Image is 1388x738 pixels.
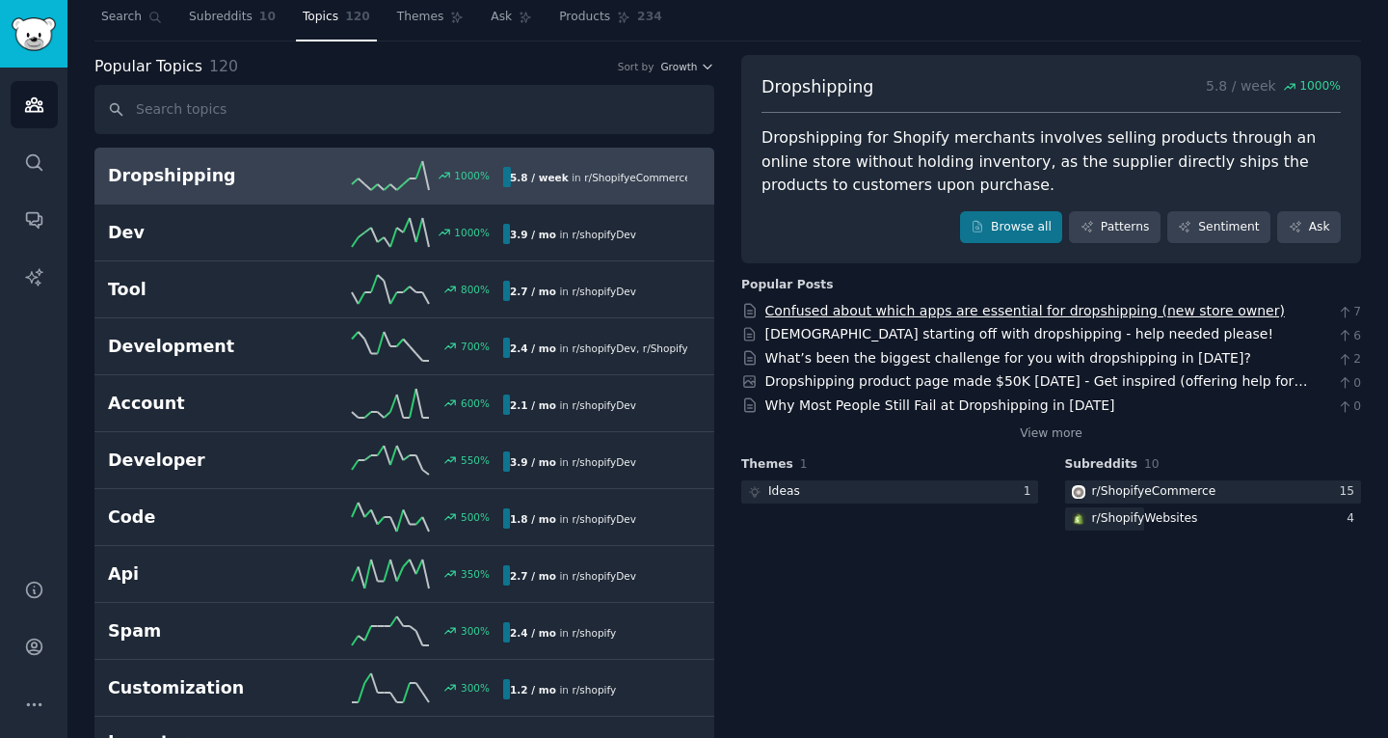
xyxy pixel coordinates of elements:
div: Dropshipping for Shopify merchants involves selling products through an online store without hold... [761,126,1341,198]
span: r/ shopifyDev [572,342,635,354]
div: in [503,224,643,244]
a: Dropshipping1000%5.8 / weekin r/ShopifyeCommerce [94,148,714,205]
span: 1000 % [1299,78,1341,96]
div: in [503,167,687,187]
span: 234 [637,9,662,26]
div: r/ ShopifyWebsites [1092,510,1198,528]
a: Dev1000%3.9 / moin r/shopifyDev [94,205,714,261]
h2: Code [108,506,306,530]
div: 350 % [461,567,490,581]
span: r/ ShopifyWebsites [643,342,734,354]
b: 2.1 / mo [510,399,556,411]
span: 6 [1337,328,1361,345]
h2: Account [108,392,306,416]
span: 1 [800,457,808,471]
span: 2 [1337,351,1361,369]
span: Subreddits [189,9,253,26]
div: 1 [1024,483,1038,501]
h2: Dropshipping [108,164,306,188]
a: Account600%2.1 / moin r/shopifyDev [94,375,714,432]
span: Subreddits [1065,456,1138,474]
a: Ask [1277,211,1341,244]
a: Ask [484,2,539,41]
button: Growth [660,60,714,73]
h2: Dev [108,221,306,245]
span: Ask [491,9,512,26]
a: Ideas1 [741,480,1038,505]
input: Search topics [94,85,714,134]
span: 120 [209,57,238,75]
div: 1000 % [454,169,490,182]
a: Customization300%1.2 / moin r/shopify [94,660,714,717]
img: GummySearch logo [12,17,56,51]
b: 2.4 / mo [510,627,556,639]
span: r/ shopify [572,684,616,696]
span: , [636,342,639,354]
a: Development700%2.4 / moin r/shopifyDev,r/ShopifyWebsites [94,318,714,375]
span: r/ shopify [572,627,616,639]
h2: Api [108,562,306,587]
div: in [503,395,643,415]
div: 550 % [461,453,490,467]
img: ShopifyeCommerce [1072,485,1085,499]
div: 300 % [461,624,490,638]
span: r/ shopifyDev [572,513,635,525]
h2: Development [108,335,306,359]
img: ShopifyWebsites [1072,512,1085,526]
div: 800 % [461,283,490,296]
p: 5.8 / week [1206,75,1341,99]
span: Growth [660,60,697,73]
span: Dropshipping [761,75,873,99]
a: ShopifyeCommercer/ShopifyeCommerce15 [1065,480,1362,505]
b: 1.2 / mo [510,684,556,696]
div: 1000 % [454,226,490,239]
a: Subreddits10 [182,2,282,41]
span: Search [101,9,142,26]
div: in [503,281,643,301]
span: 10 [259,9,276,26]
a: What’s been the biggest challenge for you with dropshipping in [DATE]? [765,350,1251,366]
b: 1.8 / mo [510,513,556,525]
span: r/ shopifyDev [572,456,635,468]
a: Dropshipping product page made $50K [DATE] - Get inspired (offering help for serious store owners) [765,373,1308,409]
span: 7 [1337,304,1361,321]
span: Themes [397,9,444,26]
a: ShopifyWebsitesr/ShopifyWebsites4 [1065,507,1362,532]
h2: Spam [108,619,306,643]
a: Confused about which apps are essential for dropshipping (new store owner) [765,303,1285,318]
h2: Customization [108,676,306,700]
a: Spam300%2.4 / moin r/shopify [94,603,714,660]
span: r/ shopifyDev [572,399,635,411]
span: Popular Topics [94,55,202,79]
a: Themes [390,2,471,41]
h2: Developer [108,449,306,473]
div: in [503,338,687,358]
div: Popular Posts [741,277,834,294]
span: r/ shopifyDev [572,229,635,240]
b: 3.9 / mo [510,456,556,468]
span: Topics [303,9,338,26]
h2: Tool [108,278,306,302]
span: r/ shopifyDev [572,286,635,297]
span: 10 [1144,457,1160,471]
div: in [503,679,623,699]
div: 15 [1339,483,1361,501]
div: 700 % [461,340,490,353]
a: Tool800%2.7 / moin r/shopifyDev [94,261,714,318]
span: 120 [345,9,370,26]
span: 0 [1337,375,1361,393]
div: in [503,565,643,586]
a: Topics120 [296,2,377,41]
span: Themes [741,456,793,474]
span: r/ ShopifyeCommerce [584,172,690,183]
a: View more [1020,425,1082,443]
a: Api350%2.7 / moin r/shopifyDev [94,546,714,603]
b: 2.4 / mo [510,342,556,354]
div: 300 % [461,681,490,695]
a: Developer550%3.9 / moin r/shopifyDev [94,432,714,489]
div: 4 [1347,510,1361,528]
b: 2.7 / mo [510,570,556,582]
a: Patterns [1069,211,1160,244]
span: 0 [1337,398,1361,416]
div: in [503,451,643,472]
